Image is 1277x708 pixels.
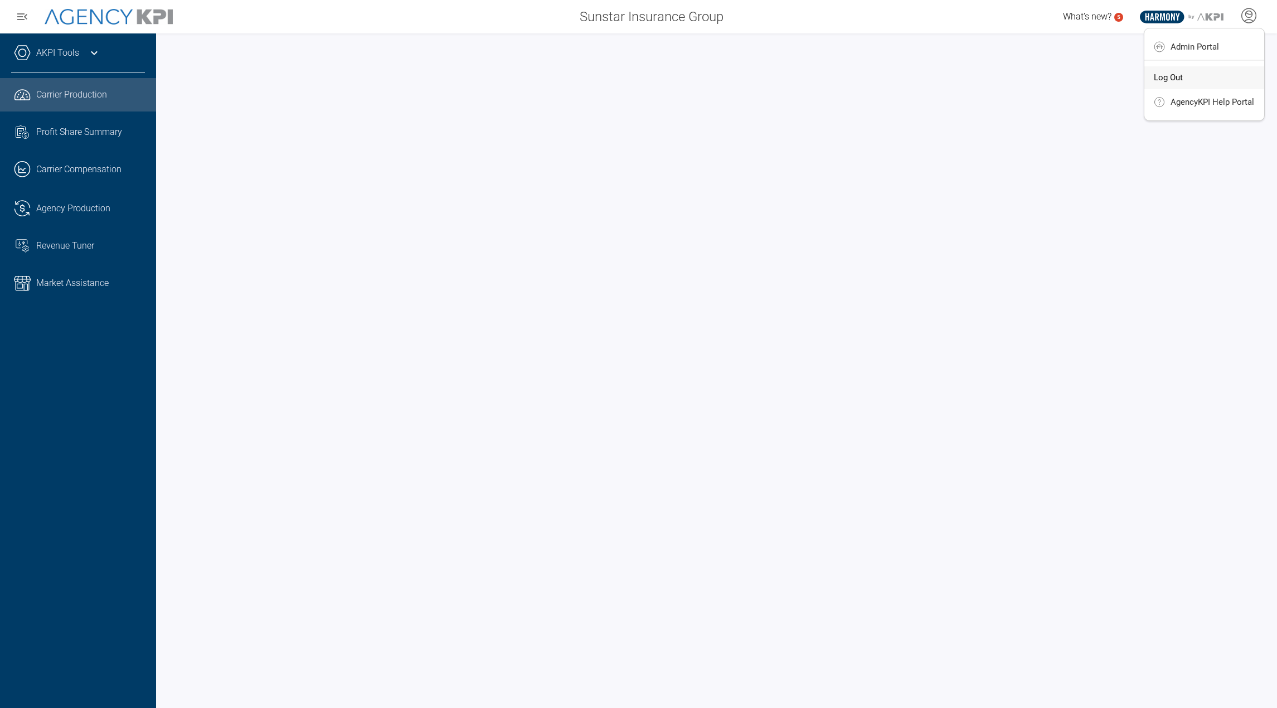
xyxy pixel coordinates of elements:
span: Profit Share Summary [36,125,122,139]
span: What's new? [1063,11,1111,22]
text: 5 [1117,14,1120,20]
span: Market Assistance [36,277,109,290]
span: Revenue Tuner [36,239,94,253]
span: Log Out [1154,73,1183,82]
span: Carrier Compensation [36,163,122,176]
span: Admin Portal [1171,42,1219,51]
span: Sunstar Insurance Group [580,7,724,27]
span: Carrier Production [36,88,107,101]
a: AKPI Tools [36,46,79,60]
span: AgencyKPI Help Portal [1171,98,1254,106]
span: Agency Production [36,202,110,215]
a: 5 [1114,13,1123,22]
img: AgencyKPI [45,9,173,25]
